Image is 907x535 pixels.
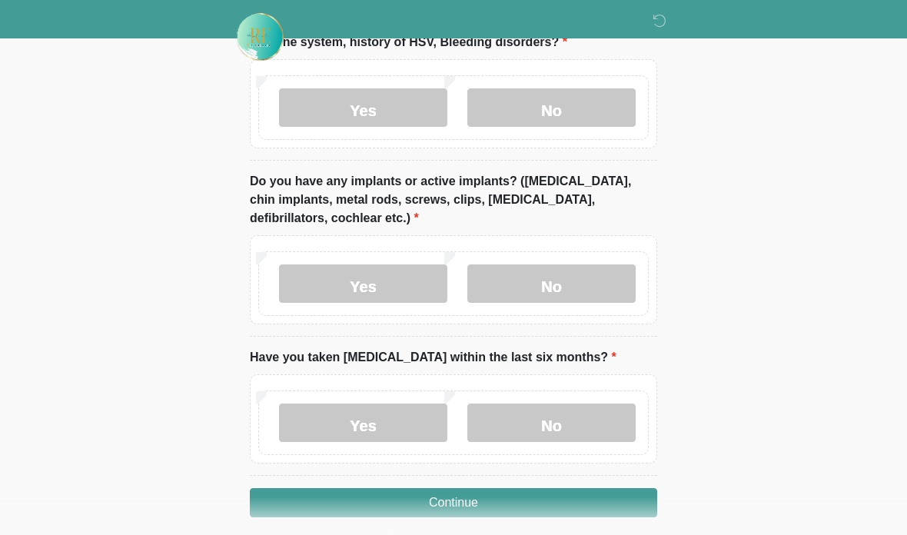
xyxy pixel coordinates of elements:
[250,488,657,517] button: Continue
[350,278,376,295] font: Yes
[234,12,285,62] img: Rehydrate Aesthetics & Wellness Logo
[541,278,562,295] font: No
[350,417,376,434] font: Yes
[541,417,562,434] font: No
[250,348,616,367] label: Have you taken [MEDICAL_DATA] within the last six months?
[541,102,562,119] font: No
[250,172,657,228] label: Do you have any implants or active implants? ([MEDICAL_DATA], chin implants, metal rods, screws, ...
[350,102,376,119] font: Yes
